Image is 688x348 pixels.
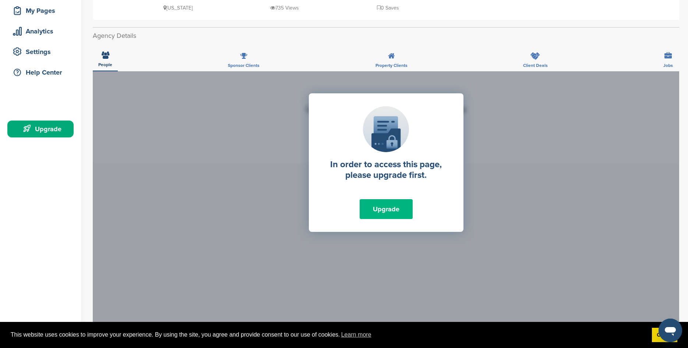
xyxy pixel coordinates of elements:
[11,4,74,17] div: My Pages
[659,319,682,342] iframe: Button to launch messaging window
[377,3,399,12] p: 0 Saves
[340,329,373,340] a: learn more about cookies
[7,43,74,60] a: Settings
[11,25,74,38] div: Analytics
[228,63,260,68] span: Sponsor Clients
[322,159,451,181] div: In order to access this page, please upgrade first.
[652,328,677,342] a: dismiss cookie message
[270,3,299,12] p: 735 Views
[11,122,74,136] div: Upgrade
[523,63,548,68] span: Client Deals
[7,23,74,40] a: Analytics
[360,199,413,219] a: Upgrade
[163,3,193,12] p: [US_STATE]
[98,62,112,67] span: People
[375,63,407,68] span: Property Clients
[11,45,74,58] div: Settings
[11,66,74,79] div: Help Center
[7,121,74,137] a: Upgrade
[93,31,679,41] h2: Agency Details
[7,2,74,19] a: My Pages
[7,64,74,81] a: Help Center
[663,63,673,68] span: Jobs
[11,329,646,340] span: This website uses cookies to improve your experience. By using the site, you agree and provide co...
